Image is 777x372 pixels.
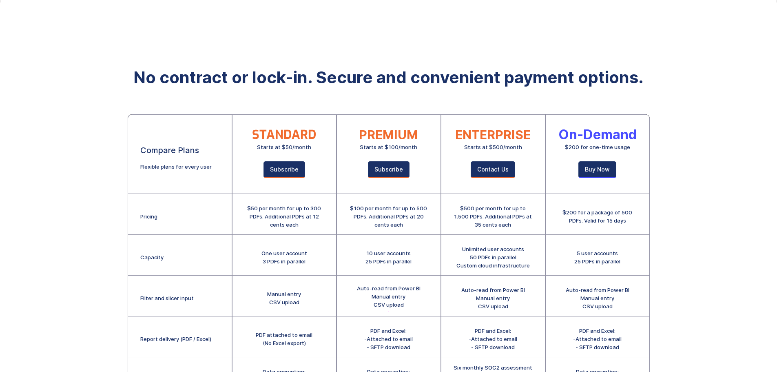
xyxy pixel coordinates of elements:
[267,290,301,306] div: Manual entry CSV upload
[456,245,530,270] div: Unlimited user accounts 50 PDFs in parallel Custom cloud infrastructure
[368,161,410,178] a: Subscribe
[133,67,644,87] strong: No contract or lock-in. Secure and convenient payment options.
[140,163,212,171] div: Flexible plans for every user
[558,131,637,139] div: On-Demand
[565,143,630,151] div: $200 for one-time usage
[257,143,311,151] div: Starts at $50/month
[245,204,324,229] div: $50 per month for up to 300 PDFs. Additional PDFs at 12 cents each
[140,253,164,261] div: Capacity
[558,208,637,225] div: $200 for a package of 500 PDFs. Valid for 15 days
[263,161,305,178] a: Subscribe
[359,131,418,139] div: PREMIUM
[454,204,533,229] div: $500 per month for up to 1,500 PDFs. Additional PDFs at 35 cents each
[574,249,620,265] div: 5 user accounts 25 PDFs in parallel
[464,143,522,151] div: Starts at $500/month
[573,327,622,351] div: PDF and Excel: -Attached to email - SFTP download
[256,331,312,347] div: PDF attached to email (No Excel export)
[566,286,629,310] div: Auto-read from Power BI Manual entry CSV upload
[578,161,616,178] a: Buy Now
[140,212,157,221] div: Pricing
[349,204,428,229] div: $100 per month for up to 500 PDFs. Additional PDFs at 20 cents each
[471,161,515,178] a: Contact Us
[455,131,531,139] div: ENTERPRISE
[365,249,412,265] div: 10 user accounts 25 PDFs in parallel
[140,335,211,343] div: Report delivery (PDF / Excel)
[140,146,199,154] div: Compare Plans
[364,327,413,351] div: PDF and Excel: -Attached to email - SFTP download
[140,294,194,302] div: Filter and slicer input
[461,286,525,310] div: Auto-read from Power BI Manual entry CSV upload
[261,249,307,265] div: One user account 3 PDFs in parallel
[360,143,417,151] div: Starts at $100/month
[357,284,421,309] div: Auto-read from Power BI Manual entry CSV upload
[252,131,316,139] div: STANDARD
[469,327,517,351] div: PDF and Excel: -Attached to email - SFTP download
